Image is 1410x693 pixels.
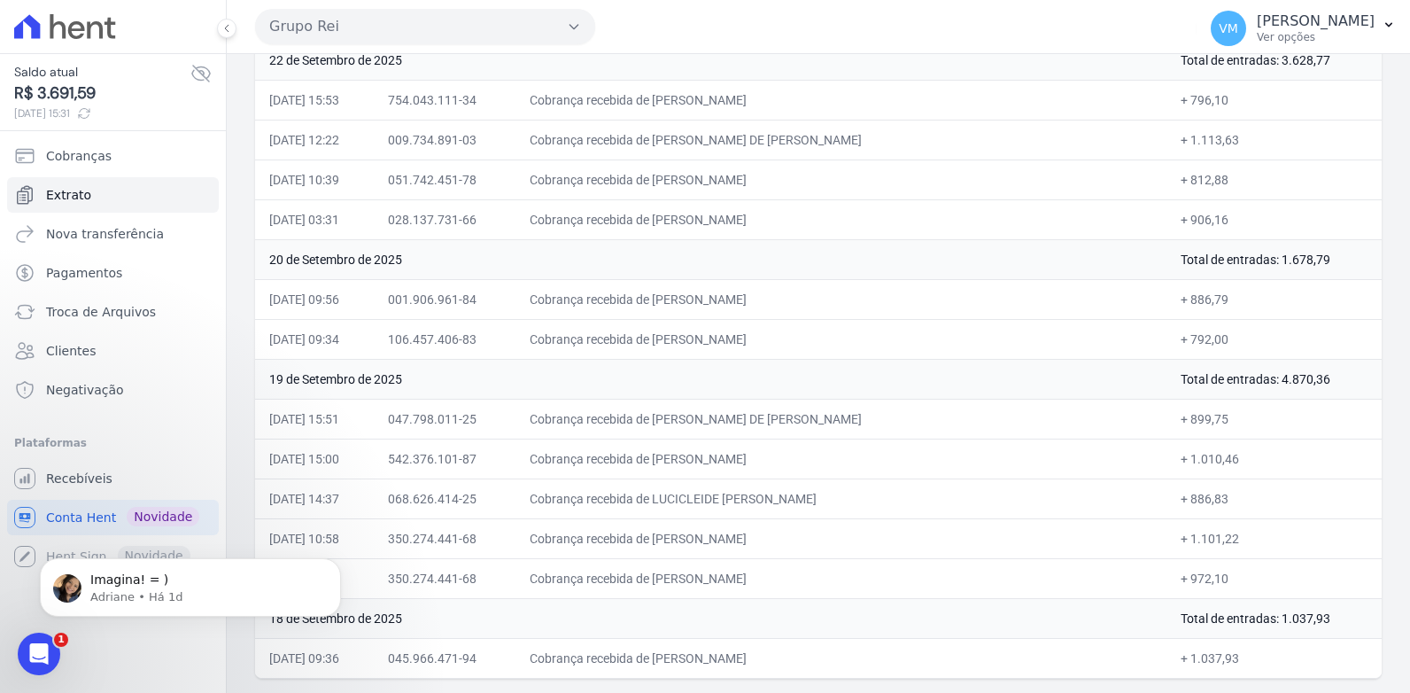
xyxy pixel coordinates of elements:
a: Troca de Arquivos [7,294,219,330]
td: 22 de Setembro de 2025 [255,40,1166,80]
p: [PERSON_NAME] [1257,12,1375,30]
td: Total de entradas: 4.870,36 [1166,359,1382,399]
td: Total de entradas: 1.037,93 [1166,598,1382,638]
div: Plataformas [14,432,212,454]
td: [DATE] 09:56 [255,279,374,319]
td: Cobrança recebida de [PERSON_NAME] [515,518,1166,558]
td: Cobrança recebida de LUCICLEIDE [PERSON_NAME] [515,479,1166,518]
td: + 796,10 [1166,80,1382,120]
iframe: Intercom live chat [18,633,60,675]
td: 350.274.441-68 [374,558,515,598]
span: Nova transferência [46,225,164,243]
td: [DATE] 12:22 [255,120,374,160]
td: + 812,88 [1166,160,1382,199]
td: + 1.010,46 [1166,439,1382,479]
span: Clientes [46,342,96,360]
td: 542.376.101-87 [374,439,515,479]
td: + 886,79 [1166,279,1382,319]
span: Saldo atual [14,63,190,82]
td: Cobrança recebida de [PERSON_NAME] [515,319,1166,359]
td: + 1.113,63 [1166,120,1382,160]
td: [DATE] 15:51 [255,399,374,439]
td: 028.137.731-66 [374,199,515,239]
td: 106.457.406-83 [374,319,515,359]
a: Clientes [7,333,219,369]
td: + 899,75 [1166,399,1382,439]
td: [DATE] 10:58 [255,518,374,558]
a: Pagamentos [7,255,219,291]
td: + 792,00 [1166,319,1382,359]
span: VM [1219,22,1238,35]
span: [DATE] 15:31 [14,105,190,121]
span: Negativação [46,381,124,399]
span: Pagamentos [46,264,122,282]
span: Recebíveis [46,470,112,487]
span: Conta Hent [46,509,116,526]
a: Recebíveis [7,461,219,496]
td: 18 de Setembro de 2025 [255,598,1166,638]
iframe: Intercom notifications mensagem [13,521,368,645]
td: Cobrança recebida de [PERSON_NAME] [515,638,1166,678]
td: + 1.037,93 [1166,638,1382,678]
td: Total de entradas: 1.678,79 [1166,239,1382,279]
td: 045.966.471-94 [374,638,515,678]
a: Cobranças [7,138,219,174]
span: 1 [54,633,68,647]
td: [DATE] 14:37 [255,479,374,518]
td: [DATE] 09:34 [255,319,374,359]
button: VM [PERSON_NAME] Ver opções [1197,4,1410,53]
nav: Sidebar [14,138,212,574]
td: 001.906.961-84 [374,279,515,319]
td: [DATE] 03:31 [255,199,374,239]
span: Novidade [127,507,199,526]
td: Cobrança recebida de [PERSON_NAME] [515,279,1166,319]
td: 009.734.891-03 [374,120,515,160]
td: 051.742.451-78 [374,160,515,199]
td: [DATE] 15:00 [255,439,374,479]
td: Cobrança recebida de [PERSON_NAME] DE [PERSON_NAME] [515,120,1166,160]
p: Ver opções [1257,30,1375,44]
td: [DATE] 10:39 [255,160,374,199]
a: Negativação [7,372,219,408]
a: Nova transferência [7,216,219,252]
td: 047.798.011-25 [374,399,515,439]
td: Cobrança recebida de [PERSON_NAME] [515,439,1166,479]
td: [DATE] 09:36 [255,638,374,678]
td: + 972,10 [1166,558,1382,598]
td: 068.626.414-25 [374,479,515,518]
td: Total de entradas: 3.628,77 [1166,40,1382,80]
td: 754.043.111-34 [374,80,515,120]
td: Cobrança recebida de [PERSON_NAME] DE [PERSON_NAME] [515,399,1166,439]
td: 20 de Setembro de 2025 [255,239,1166,279]
a: Conta Hent Novidade [7,500,219,535]
td: Cobrança recebida de [PERSON_NAME] [515,80,1166,120]
td: + 906,16 [1166,199,1382,239]
span: R$ 3.691,59 [14,82,190,105]
span: Troca de Arquivos [46,303,156,321]
span: Extrato [46,186,91,204]
td: 350.274.441-68 [374,518,515,558]
td: + 1.101,22 [1166,518,1382,558]
a: Extrato [7,177,219,213]
td: [DATE] 15:53 [255,80,374,120]
td: Cobrança recebida de [PERSON_NAME] [515,160,1166,199]
button: Grupo Rei [255,9,595,44]
td: 19 de Setembro de 2025 [255,359,1166,399]
span: Cobranças [46,147,112,165]
td: + 886,83 [1166,479,1382,518]
td: Cobrança recebida de [PERSON_NAME] [515,199,1166,239]
td: Cobrança recebida de [PERSON_NAME] [515,558,1166,598]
